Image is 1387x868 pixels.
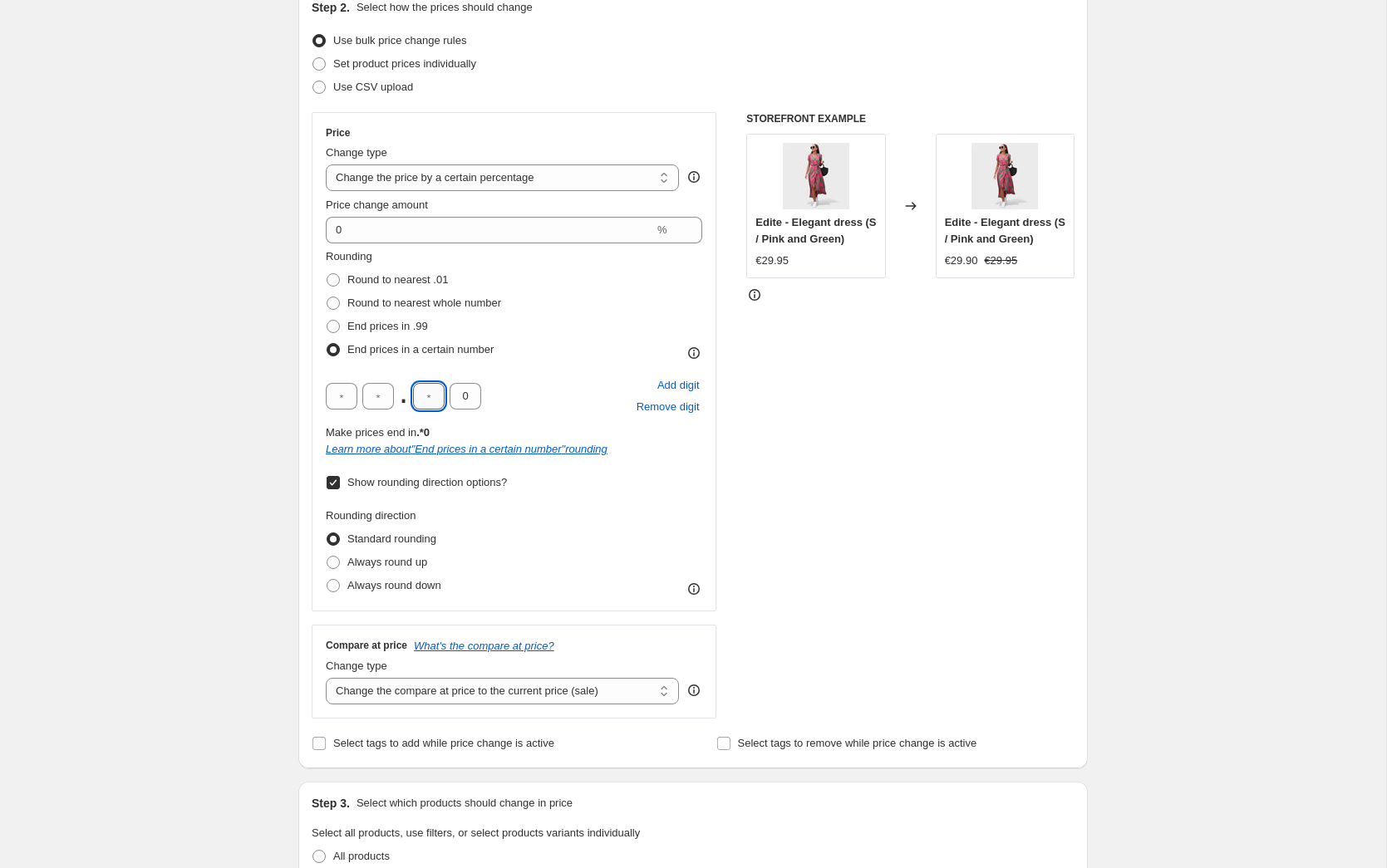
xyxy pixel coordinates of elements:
[755,253,789,269] div: €29.95
[634,396,702,418] button: Remove placeholder
[347,476,507,488] span: Show rounding direction options?
[362,383,394,409] input: ﹡
[333,34,466,47] span: Use bulk price change rules
[326,199,428,211] span: Price change amount
[945,216,1065,245] span: Edite - Elegant dress (S / Pink and Green)
[326,443,607,455] a: Learn more about"End prices in a certain number"rounding
[326,443,607,455] i: Learn more about " End prices in a certain number " rounding
[326,217,654,243] input: -15
[637,399,700,415] span: Remove digit
[326,426,430,439] span: Make prices end in
[657,223,667,236] span: %
[326,250,372,262] span: Rounding
[326,509,416,522] span: Rounding direction
[326,639,407,652] h3: Compare at price
[984,253,1017,269] strike: €29.95
[326,146,387,159] span: Change type
[347,297,501,309] span: Round to nearest whole number
[347,556,427,568] span: Always round up
[746,112,1075,125] h6: STOREFRONT EXAMPLE
[347,320,428,332] span: End prices in .99
[326,126,350,140] h3: Price
[347,273,448,286] span: Round to nearest .01
[657,377,700,394] span: Add digit
[755,216,876,245] span: Edite - Elegant dress (S / Pink and Green)
[655,375,702,396] button: Add placeholder
[333,850,390,862] span: All products
[414,640,554,652] button: What's the compare at price?
[326,660,387,672] span: Change type
[333,737,554,749] span: Select tags to add while price change is active
[450,383,481,409] input: ﹡
[326,383,357,409] input: ﹡
[333,81,413,93] span: Use CSV upload
[783,143,849,209] img: 1_0801db84-dfa6-4fcd-ac6b-bf1b95b0919b-Photoroom_80x.webp
[347,343,494,356] span: End prices in a certain number
[312,826,640,839] span: Select all products, use filters, or select products variants individually
[738,737,977,749] span: Select tags to remove while price change is active
[347,579,441,591] span: Always round down
[686,682,702,699] div: help
[686,169,702,185] div: help
[333,57,476,70] span: Set product prices individually
[347,532,436,545] span: Standard rounding
[312,795,350,812] h2: Step 3.
[971,143,1038,209] img: 1_0801db84-dfa6-4fcd-ac6b-bf1b95b0919b-Photoroom_80x.webp
[399,383,408,409] span: .
[945,253,978,269] div: €29.90
[357,795,573,812] p: Select which products should change in price
[413,383,445,409] input: ﹡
